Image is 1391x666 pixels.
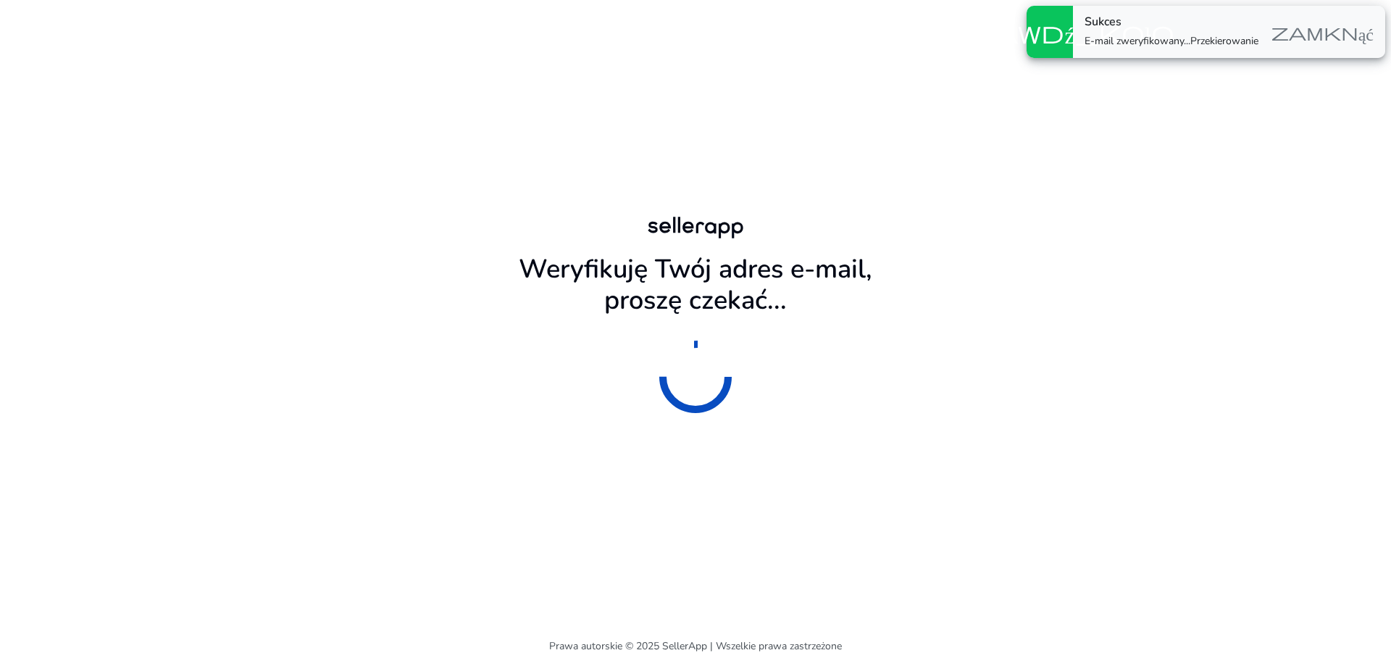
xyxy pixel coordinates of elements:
[1085,34,1258,48] font: E-mail zweryfikowany...Przekierowanie
[925,18,1174,46] font: sprawdź_koło
[1085,14,1121,30] font: Sukces
[1271,22,1374,42] font: zamknąć
[549,639,842,653] font: Prawa autorskie © 2025 SellerApp | Wszelkie prawa zastrzeżone
[519,251,872,318] font: Weryfikuję Twój adres e-mail, proszę czekać...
